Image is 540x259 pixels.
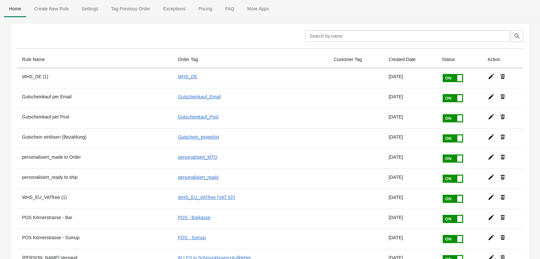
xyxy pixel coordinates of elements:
[220,3,239,15] span: FAQ
[178,235,206,240] a: POS - Sumup
[178,215,210,220] a: POS - Barkasse
[77,3,103,15] span: Settings
[17,108,173,128] th: Gutscheinkauf per Post
[383,51,437,68] th: Created Date
[17,51,173,68] th: Rule Name
[29,3,74,15] span: Create New Rule
[17,168,173,189] th: personalisiert_ready to ship
[178,195,235,200] a: WHS_EU_VATfree (VAT ID!)
[106,3,156,15] span: Tag Previous Order
[3,0,28,17] button: Home
[383,209,437,229] td: [DATE]
[383,148,437,168] td: [DATE]
[383,189,437,209] td: [DATE]
[178,94,221,99] a: Gutscheinkauf_Email
[17,209,173,229] th: POS Körnerstrasse - Bar
[17,189,173,209] th: WHS_EU_VATfree (1)
[178,134,219,140] a: Gutschein_eingelöst
[17,229,173,249] th: POS Körnerstrasse - Sumup
[28,0,75,17] button: Create_New_Rule
[17,68,173,88] th: WHS_DE (1)
[178,175,219,180] a: personalisiert_ready
[75,0,105,17] button: Settings
[383,128,437,148] td: [DATE]
[383,68,437,88] td: [DATE]
[383,168,437,189] td: [DATE]
[17,148,173,168] th: personalisiert_made to Order
[178,74,197,79] a: WHS_DE
[17,128,173,148] th: Gutschein einlösen (Bezahlung)
[17,88,173,108] th: Gutscheinkauf per Email
[4,3,26,15] span: Home
[305,30,510,42] input: Search by name
[329,51,383,68] th: Customer Tag
[383,108,437,128] td: [DATE]
[383,88,437,108] td: [DATE]
[437,51,483,68] th: Status
[483,51,523,68] th: Action
[242,3,274,15] span: More Apps
[383,229,437,249] td: [DATE]
[178,114,218,119] a: Gutscheinkauf_Post
[173,51,328,68] th: Order Tag
[158,3,190,15] span: Exceptions
[193,3,218,15] span: Pricing
[178,154,217,160] a: personalisiert_MTO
